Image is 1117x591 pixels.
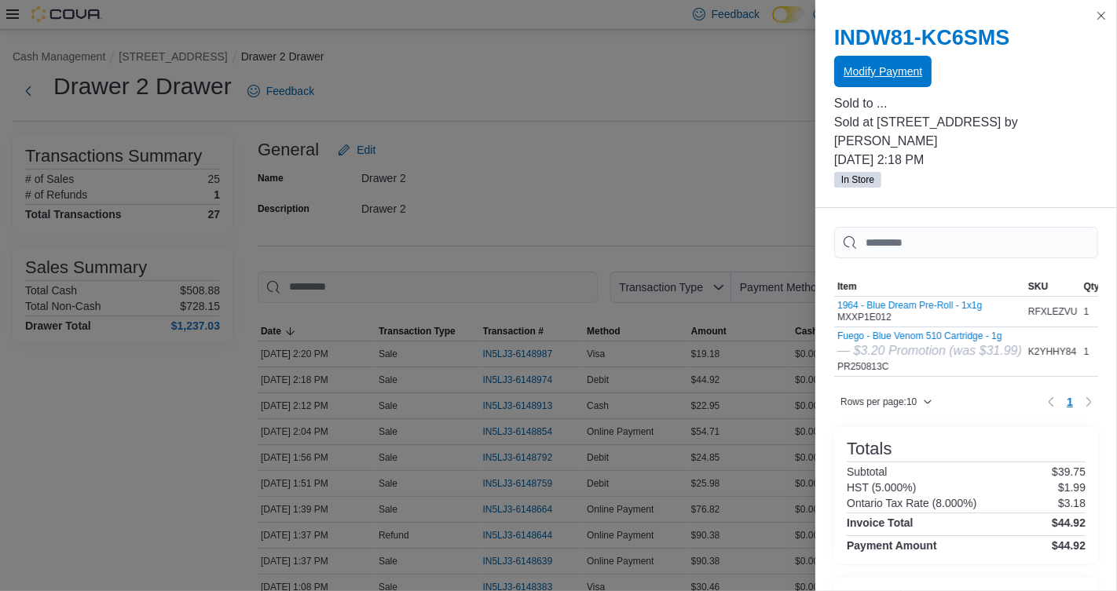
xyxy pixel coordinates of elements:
p: $39.75 [1052,465,1086,478]
span: In Store [841,173,874,187]
input: This is a search bar. As you type, the results lower in the page will automatically filter. [834,227,1098,258]
div: — $3.20 Promotion (was $31.99) [837,341,1022,360]
h6: HST (5.000%) [847,481,916,494]
p: [DATE] 2:18 PM [834,151,1098,170]
p: Sold at [STREET_ADDRESS] by [PERSON_NAME] [834,113,1098,151]
span: Qty [1083,280,1099,293]
button: Rows per page:10 [834,392,939,411]
nav: Pagination for table: MemoryTable from EuiInMemoryTable [1042,389,1098,414]
span: Item [837,280,857,293]
button: Next page [1079,392,1098,411]
p: $3.18 [1058,497,1086,509]
div: 1 [1080,342,1102,361]
button: 1964 - Blue Dream Pre-Roll - 1x1g [837,300,982,311]
div: 1 [1080,302,1102,321]
h4: $44.92 [1052,539,1086,552]
button: Close this dialog [1092,6,1111,25]
button: Page 1 of 1 [1060,389,1079,414]
span: Rows per page : 10 [840,396,917,408]
div: MXXP1E012 [837,300,982,323]
h4: Payment Amount [847,539,937,552]
span: In Store [834,172,881,188]
span: Modify Payment [844,64,922,79]
button: Qty [1080,277,1102,296]
h3: Totals [847,440,892,458]
h4: Invoice Total [847,516,914,529]
span: RFXLEZVU [1028,305,1078,318]
h6: Ontario Tax Rate (8.000%) [847,497,977,509]
button: Previous page [1042,392,1060,411]
p: Sold to ... [834,94,1098,113]
h4: $44.92 [1052,516,1086,529]
span: K2YHHY84 [1028,345,1076,358]
div: PR250813C [837,330,1022,373]
span: 1 [1067,394,1073,410]
button: SKU [1025,277,1081,296]
button: Fuego - Blue Venom 510 Cartridge - 1g [837,330,1022,341]
ul: Pagination for table: MemoryTable from EuiInMemoryTable [1060,389,1079,414]
h6: Subtotal [847,465,887,478]
button: Item [834,277,1025,296]
button: Modify Payment [834,56,932,87]
h2: INDW81-KC6SMS [834,25,1098,50]
p: $1.99 [1058,481,1086,494]
span: SKU [1028,280,1048,293]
